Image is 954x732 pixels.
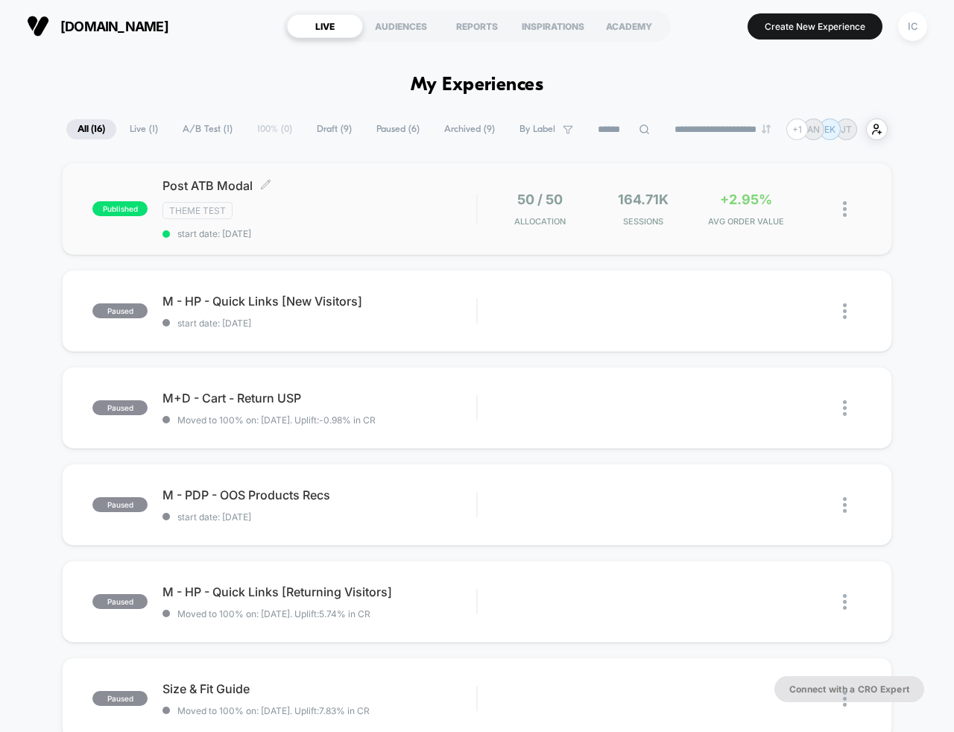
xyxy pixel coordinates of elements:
img: end [762,124,771,133]
p: AN [807,124,820,135]
span: All ( 16 ) [66,119,116,139]
p: EK [824,124,835,135]
span: 164.71k [618,192,669,207]
img: close [843,594,847,610]
span: A/B Test ( 1 ) [171,119,244,139]
div: INSPIRATIONS [515,14,591,38]
img: close [843,303,847,319]
span: paused [92,303,148,318]
div: IC [898,12,927,41]
button: Create New Experience [748,13,882,40]
span: M+D - Cart - Return USP [162,391,476,406]
span: start date: [DATE] [162,228,476,239]
span: start date: [DATE] [162,511,476,523]
span: paused [92,497,148,512]
span: Size & Fit Guide [162,681,476,696]
span: By Label [519,124,555,135]
button: IC [894,11,932,42]
span: Post ATB Modal [162,178,476,193]
h1: My Experiences [411,75,544,96]
span: published [92,201,148,216]
span: 50 / 50 [517,192,563,207]
img: Visually logo [27,15,49,37]
button: Connect with a CRO Expert [774,676,924,702]
img: close [843,497,847,513]
span: Moved to 100% on: [DATE] . Uplift: -0.98% in CR [177,414,376,426]
span: start date: [DATE] [162,318,476,329]
span: paused [92,400,148,415]
div: REPORTS [439,14,515,38]
span: AVG ORDER VALUE [698,216,794,227]
span: Paused ( 6 ) [365,119,431,139]
span: Moved to 100% on: [DATE] . Uplift: 5.74% in CR [177,608,370,619]
span: Live ( 1 ) [119,119,169,139]
span: Theme Test [162,202,233,219]
span: +2.95% [720,192,772,207]
span: [DOMAIN_NAME] [60,19,168,34]
span: Archived ( 9 ) [433,119,506,139]
div: LIVE [287,14,363,38]
span: Moved to 100% on: [DATE] . Uplift: 7.83% in CR [177,705,370,716]
div: ACADEMY [591,14,667,38]
p: JT [841,124,852,135]
span: Draft ( 9 ) [306,119,363,139]
span: Allocation [514,216,566,227]
span: Sessions [596,216,691,227]
img: close [843,201,847,217]
span: M - HP - Quick Links [New Visitors] [162,294,476,309]
img: close [843,400,847,416]
button: [DOMAIN_NAME] [22,14,173,38]
span: M - PDP - OOS Products Recs [162,488,476,502]
span: paused [92,594,148,609]
span: M - HP - Quick Links [Returning Visitors] [162,584,476,599]
span: paused [92,691,148,706]
img: close [843,691,847,707]
div: + 1 [786,119,808,140]
div: AUDIENCES [363,14,439,38]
